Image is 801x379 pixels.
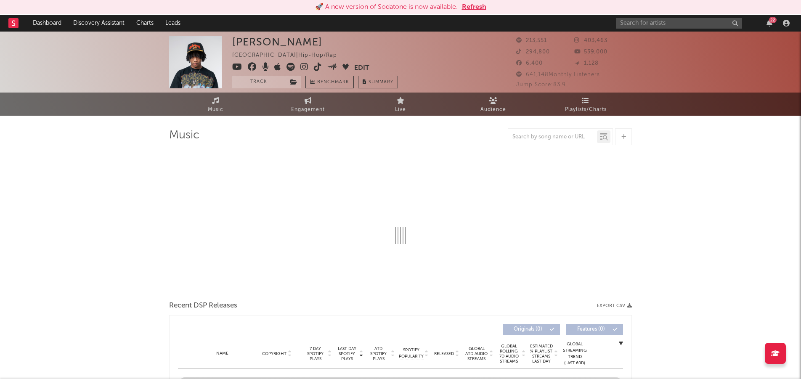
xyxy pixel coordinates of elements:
[616,18,742,29] input: Search for artists
[395,105,406,115] span: Live
[232,50,347,61] div: [GEOGRAPHIC_DATA] | Hip-Hop/Rap
[530,344,553,364] span: Estimated % Playlist Streams Last Day
[262,93,354,116] a: Engagement
[336,346,358,361] span: Last Day Spotify Plays
[574,38,607,43] span: 403,463
[497,344,520,364] span: Global Rolling 7D Audio Streams
[367,346,390,361] span: ATD Spotify Plays
[516,72,600,77] span: 641,148 Monthly Listeners
[480,105,506,115] span: Audience
[539,93,632,116] a: Playlists/Charts
[767,20,772,27] button: 22
[597,303,632,308] button: Export CSV
[516,61,543,66] span: 6,400
[358,76,398,88] button: Summary
[169,301,237,311] span: Recent DSP Releases
[462,2,486,12] button: Refresh
[315,2,458,12] div: 🚀 A new version of Sodatone is now available.
[232,76,285,88] button: Track
[317,77,349,87] span: Benchmark
[465,346,488,361] span: Global ATD Audio Streams
[509,327,547,332] span: Originals ( 0 )
[574,49,607,55] span: 539,000
[169,93,262,116] a: Music
[769,17,777,23] div: 22
[354,63,369,73] button: Edit
[208,105,223,115] span: Music
[369,80,393,85] span: Summary
[159,15,186,32] a: Leads
[434,351,454,356] span: Released
[130,15,159,32] a: Charts
[516,82,566,87] span: Jump Score: 83.9
[503,324,560,335] button: Originals(0)
[354,93,447,116] a: Live
[291,105,325,115] span: Engagement
[516,49,550,55] span: 294,800
[516,38,547,43] span: 213,551
[27,15,67,32] a: Dashboard
[572,327,610,332] span: Features ( 0 )
[399,347,424,360] span: Spotify Popularity
[447,93,539,116] a: Audience
[574,61,599,66] span: 1,128
[508,134,597,140] input: Search by song name or URL
[562,341,587,366] div: Global Streaming Trend (Last 60D)
[67,15,130,32] a: Discovery Assistant
[566,324,623,335] button: Features(0)
[305,76,354,88] a: Benchmark
[195,350,250,357] div: Name
[262,351,286,356] span: Copyright
[232,36,322,48] div: [PERSON_NAME]
[565,105,607,115] span: Playlists/Charts
[304,346,326,361] span: 7 Day Spotify Plays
